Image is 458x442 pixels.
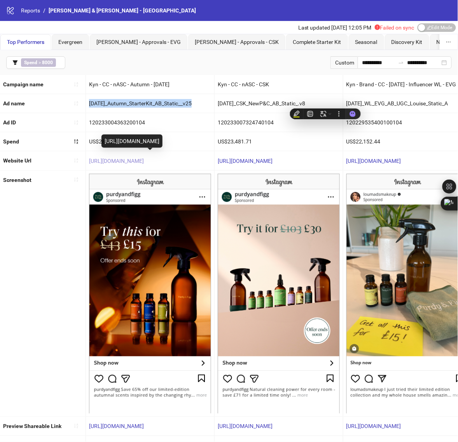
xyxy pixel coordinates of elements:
span: swap-right [398,59,404,66]
span: Discovery Kit [392,39,423,45]
img: Screenshot 120233004363200104 [89,174,211,414]
button: ellipsis [440,34,458,50]
div: Custom [330,56,358,69]
b: Ad name [3,100,25,107]
span: Top Performers [7,39,44,45]
span: ellipsis [446,39,451,45]
span: sort-ascending [73,177,79,182]
span: Failed on sync [375,24,414,31]
div: 120233007324740104 [215,113,343,132]
span: [PERSON_NAME] - Approvals - CSK [195,39,279,45]
b: Spend [3,138,19,145]
li: / [43,6,45,15]
div: [DATE]_Autumn_StarterKit_AB_Static__v25 [86,94,214,113]
span: Last updated [DATE] 12:05 PM [298,24,372,31]
a: [URL][DOMAIN_NAME] [218,423,273,430]
a: [URL][DOMAIN_NAME] [346,423,401,430]
b: Website Url [3,157,31,164]
b: Campaign name [3,81,44,87]
b: Spend [24,60,37,65]
b: Screenshot [3,177,31,183]
div: [DATE]_CSK_NewP&C_AB_Static_.v8 [215,94,343,113]
span: [PERSON_NAME] - Approvals - EVG [96,39,181,45]
span: sort-descending [73,139,79,144]
span: Seasonal [355,39,378,45]
span: sort-ascending [73,423,79,429]
b: Ad ID [3,119,16,126]
span: [PERSON_NAME] & [PERSON_NAME] - [GEOGRAPHIC_DATA] [49,7,196,14]
div: [URL][DOMAIN_NAME] [101,135,163,148]
div: US$28,881.72 [86,132,214,151]
span: exclamation-circle [375,24,380,30]
a: [URL][DOMAIN_NAME] [89,158,144,164]
span: Complete Starter Kit [293,39,341,45]
span: > [21,58,56,67]
span: sort-ascending [73,158,79,163]
b: 8000 [42,60,53,65]
span: sort-ascending [73,82,79,87]
div: Kyn - CC - nASC - Autumn - [DATE] [86,75,214,94]
span: filter [12,60,18,65]
span: sort-ascending [73,120,79,125]
span: to [398,59,404,66]
img: Screenshot 120233007324740104 [218,174,340,414]
div: Kyn - CC - nASC - CSK [215,75,343,94]
div: US$23,481.71 [215,132,343,151]
button: Spend > 8000 [6,56,65,69]
a: Reports [19,6,42,15]
a: [URL][DOMAIN_NAME] [218,158,273,164]
a: [URL][DOMAIN_NAME] [346,158,401,164]
b: Preview Shareable Link [3,423,61,430]
span: Evergreen [58,39,82,45]
span: sort-ascending [73,101,79,106]
div: 120233004363200104 [86,113,214,132]
a: [URL][DOMAIN_NAME] [89,423,144,430]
